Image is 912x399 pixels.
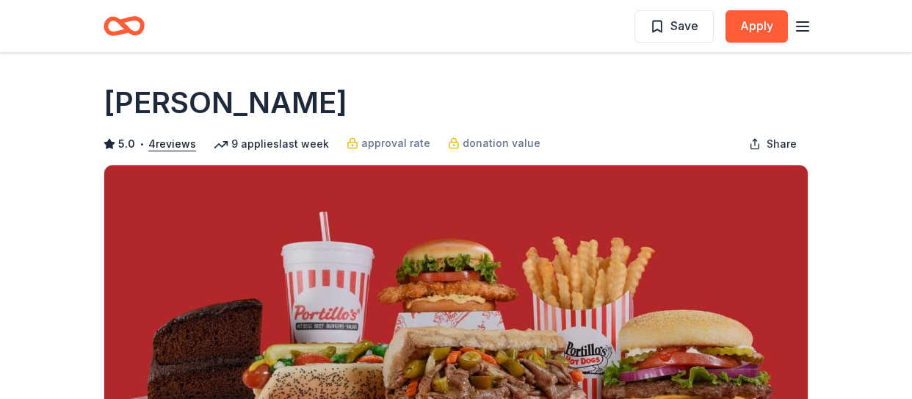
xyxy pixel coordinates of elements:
button: 4reviews [148,135,196,153]
a: donation value [448,134,540,152]
a: approval rate [347,134,430,152]
span: • [140,138,145,150]
span: approval rate [361,134,430,152]
span: 5.0 [118,135,135,153]
button: Apply [725,10,788,43]
span: donation value [463,134,540,152]
a: Home [104,9,145,43]
button: Share [737,129,808,159]
span: Share [767,135,797,153]
div: 9 applies last week [214,135,329,153]
span: Save [670,16,698,35]
h1: [PERSON_NAME] [104,82,347,123]
button: Save [634,10,714,43]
